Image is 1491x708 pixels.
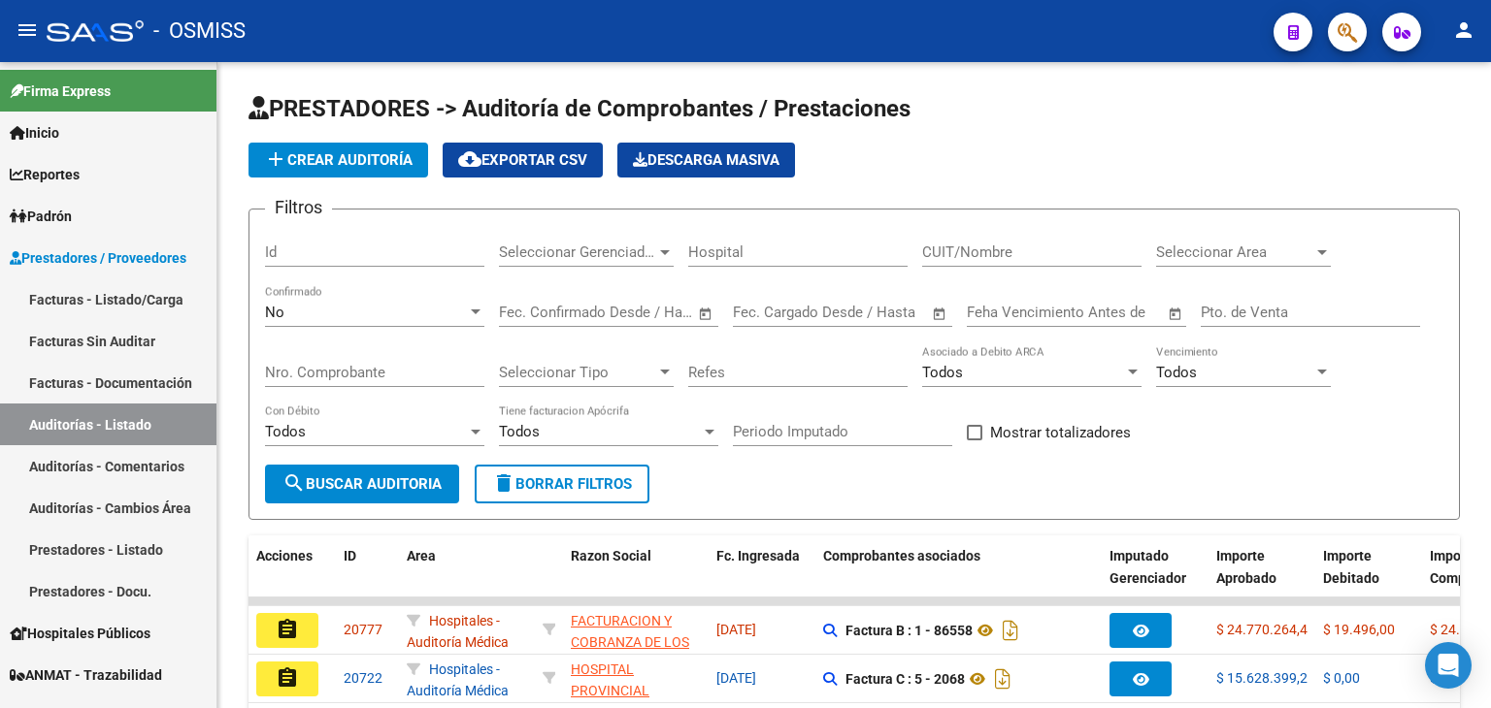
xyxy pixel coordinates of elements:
input: Fecha fin [829,304,923,321]
app-download-masive: Descarga masiva de comprobantes (adjuntos) [617,143,795,177]
span: [DATE] [716,670,756,686]
strong: Factura C : 5 - 2068 [845,671,965,687]
i: Descargar documento [998,615,1023,646]
span: PRESTADORES -> Auditoría de Comprobantes / Prestaciones [248,95,911,122]
span: Todos [1156,364,1197,381]
span: Hospitales Públicos [10,623,150,644]
mat-icon: delete [492,471,515,495]
mat-icon: person [1452,18,1475,42]
span: Fc. Ingresada [716,548,800,563]
span: 20722 [344,670,382,686]
span: Prestadores / Proveedores [10,247,186,269]
span: [DATE] [716,622,756,637]
span: Importe Debitado [1323,548,1379,586]
datatable-header-cell: ID [336,535,399,621]
span: $ 19.496,00 [1323,622,1395,637]
span: Importe Aprobado [1216,548,1276,586]
span: Comprobantes asociados [823,548,980,563]
span: Seleccionar Gerenciador [499,243,656,261]
span: Hospitales - Auditoría Médica [407,613,509,651]
input: Fecha inicio [733,304,812,321]
button: Open calendar [695,303,717,325]
button: Borrar Filtros [475,465,649,503]
button: Descarga Masiva [617,143,795,177]
mat-icon: assignment [276,618,299,641]
span: Seleccionar Area [1156,243,1313,261]
datatable-header-cell: Imputado Gerenciador [1102,535,1209,621]
datatable-header-cell: Comprobantes asociados [815,535,1102,621]
span: Reportes [10,164,80,185]
datatable-header-cell: Area [399,535,535,621]
div: Open Intercom Messenger [1425,642,1472,689]
span: Hospitales - Auditoría Médica [407,661,509,699]
span: Buscar Auditoria [282,475,442,493]
span: Borrar Filtros [492,475,632,493]
datatable-header-cell: Razon Social [563,535,709,621]
div: - 33685444459 [571,659,701,699]
mat-icon: assignment [276,666,299,690]
button: Crear Auditoría [248,143,428,177]
i: Descargar documento [990,663,1015,694]
span: $ 15.628.399,20 [1216,670,1315,686]
button: Open calendar [929,303,951,325]
span: Imputado Gerenciador [1110,548,1186,586]
span: ID [344,548,356,563]
span: Mostrar totalizadores [990,421,1131,444]
button: Buscar Auditoria [265,465,459,503]
span: Acciones [256,548,313,563]
mat-icon: menu [16,18,39,42]
span: FACTURACION Y COBRANZA DE LOS EFECTORES PUBLICOS S.E. [571,613,689,694]
mat-icon: cloud_download [458,147,481,171]
span: No [265,304,284,321]
span: $ 24.770.264,45 [1216,622,1315,637]
span: 20777 [344,622,382,637]
datatable-header-cell: Acciones [248,535,336,621]
span: Todos [499,423,540,440]
div: - 30715497456 [571,610,701,651]
datatable-header-cell: Importe Aprobado [1209,535,1315,621]
mat-icon: add [264,147,287,171]
button: Open calendar [1165,303,1187,325]
strong: Factura B : 1 - 86558 [845,623,973,638]
span: Razon Social [571,548,651,563]
datatable-header-cell: Fc. Ingresada [709,535,815,621]
span: Firma Express [10,80,111,102]
input: Fecha inicio [499,304,578,321]
button: Exportar CSV [443,143,603,177]
h3: Filtros [265,194,332,221]
span: Seleccionar Tipo [499,364,656,381]
span: Descarga Masiva [633,151,779,169]
span: Crear Auditoría [264,151,413,169]
input: Fecha fin [595,304,689,321]
mat-icon: search [282,471,306,495]
span: Exportar CSV [458,151,587,169]
span: Todos [265,423,306,440]
span: Todos [922,364,963,381]
span: Area [407,548,436,563]
span: ANMAT - Trazabilidad [10,664,162,686]
datatable-header-cell: Importe Debitado [1315,535,1422,621]
span: Inicio [10,122,59,144]
span: $ 0,00 [1323,670,1360,686]
span: - OSMISS [153,10,246,52]
span: Padrón [10,206,72,227]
